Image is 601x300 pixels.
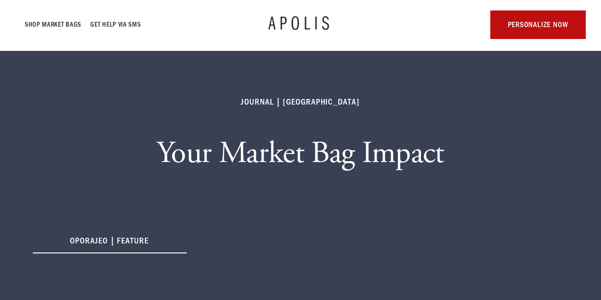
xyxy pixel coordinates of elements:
a: Shop Market bags [25,19,82,30]
a: personalize now [490,10,585,39]
h1: Your Market Bag Impact [157,135,444,173]
h6: oporajeo | FEATURE [33,235,187,253]
a: GET HELP VIA SMS [91,19,141,30]
h6: Journal | [GEOGRAPHIC_DATA] [241,97,359,108]
a: APOLIS [268,15,333,34]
